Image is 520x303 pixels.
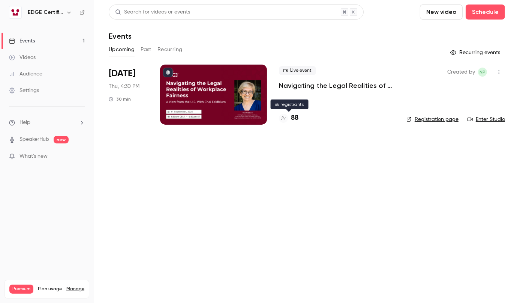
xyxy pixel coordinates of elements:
[406,116,459,123] a: Registration page
[157,44,183,56] button: Recurring
[28,44,67,49] div: Domain Overview
[109,44,135,56] button: Upcoming
[9,87,39,94] div: Settings
[466,5,505,20] button: Schedule
[141,44,151,56] button: Past
[109,96,131,102] div: 30 min
[109,65,148,125] div: Sep 11 Thu, 4:30 PM (Europe/Zurich)
[447,47,505,59] button: Recurring events
[20,44,26,50] img: tab_domain_overview_orange.svg
[12,20,18,26] img: website_grey.svg
[83,44,126,49] div: Keywords by Traffic
[9,37,35,45] div: Events
[54,136,69,143] span: new
[9,6,21,18] img: EDGE Certification
[75,44,81,50] img: tab_keywords_by_traffic_grey.svg
[38,286,62,292] span: Plan usage
[9,54,36,61] div: Videos
[9,70,42,78] div: Audience
[279,81,394,90] a: Navigating the Legal Realities of Workplace Fairness, a View from the U.S. With [PERSON_NAME]
[109,83,139,90] span: Thu, 4:30 PM
[9,119,85,127] li: help-dropdown-opener
[9,285,33,294] span: Premium
[66,286,84,292] a: Manage
[447,68,475,77] span: Created by
[478,68,487,77] span: Nina Pearson
[109,68,135,80] span: [DATE]
[28,9,63,16] h6: EDGE Certification
[12,12,18,18] img: logo_orange.svg
[480,68,486,77] span: NP
[279,113,298,123] a: 88
[109,32,132,41] h1: Events
[19,152,48,160] span: What's new
[115,8,190,16] div: Search for videos or events
[19,119,30,127] span: Help
[19,136,49,143] a: SpeakerHub
[279,66,316,75] span: Live event
[420,5,463,20] button: New video
[21,12,37,18] div: v 4.0.25
[468,116,505,123] a: Enter Studio
[19,20,82,26] div: Domain: [DOMAIN_NAME]
[291,113,298,123] h4: 88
